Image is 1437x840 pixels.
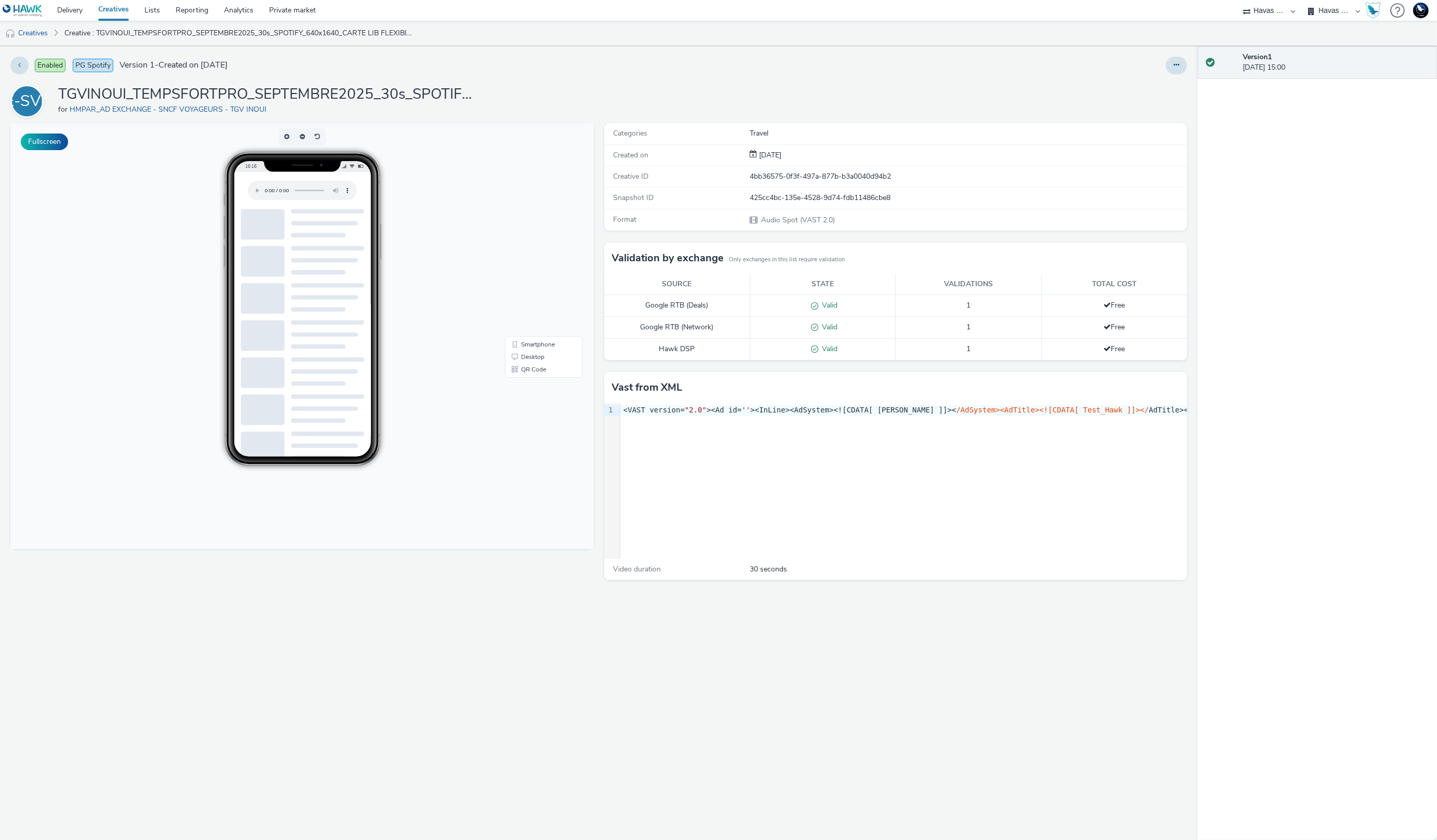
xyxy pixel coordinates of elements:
span: Snapshot ID [614,193,654,203]
a: Creative : TGVINOUI_TEMPSFORTPRO_SEPTEMBRE2025_30s_SPOTIFY_640x1640_CARTE LIB FLEXIBILITE [59,21,419,46]
span: Format [614,215,637,224]
strong: Version 1 [1243,52,1272,62]
span: Audio Spot (VAST 2.0) [760,215,835,225]
span: Free [1103,300,1125,310]
span: 30 seconds [750,564,787,575]
h1: TGVINOUI_TEMPSFORTPRO_SEPTEMBRE2025_30s_SPOTIFY_640x1640_CARTE LIB FLEXIBILITE [58,85,474,104]
span: '' [742,406,751,414]
h3: Vast from XML [612,380,683,395]
span: "2.0" [685,406,707,414]
span: for [58,104,70,114]
h3: Validation by exchange [612,250,724,266]
span: Smartphone [511,218,544,224]
li: Desktop [497,228,570,240]
span: Creative ID [614,171,649,181]
span: [DATE] [757,150,781,160]
div: 1 [604,405,615,416]
img: audio [5,29,16,39]
div: [DATE] 15:00 [1243,52,1429,73]
div: Travel [750,128,1186,139]
span: Valid [818,300,837,310]
small: Only exchanges in this list require validation [729,256,845,264]
li: QR Code [497,240,570,252]
li: Smartphone [497,215,570,228]
span: Valid [818,322,837,332]
span: Created on [614,150,649,160]
td: Google RTB (Network) [604,317,750,339]
a: HE-SV-TI [10,96,48,106]
img: Support Hawk [1413,3,1429,18]
span: Version 1 - Created on [DATE] [119,59,228,71]
a: Hawk Academy [1365,2,1385,19]
div: 425cc4bc-135e-4528-9d74-fdb11486cbe8 [750,193,1186,203]
div: Creation 22 August 2025, 15:00 [757,150,781,161]
th: State [750,274,896,295]
th: Total cost [1041,274,1187,295]
th: Validations [896,274,1042,295]
span: Enabled [35,59,65,72]
span: /AdSystem><AdTitle><![CDATA[ Test_Hawk ]]></ [956,406,1149,414]
span: Valid [818,344,837,354]
span: Categories [614,128,648,138]
a: HMPAR_AD EXCHANGE - SNCF VOYAGEURS - TGV INOUI [70,104,271,114]
span: Desktop [511,231,534,237]
div: 4bb36575-0f3f-497a-877b-b3a0040d94b2 [750,171,1186,182]
td: Google RTB (Deals) [604,295,750,317]
span: Free [1103,344,1125,354]
span: 1 [966,300,970,310]
span: PG Spotify [73,59,113,72]
span: 16:16 [234,40,246,46]
button: Fullscreen [21,134,68,150]
span: 1 [966,344,970,354]
span: QR Code [511,243,536,249]
img: undefined Logo [3,4,43,17]
img: Hawk Academy [1365,2,1381,19]
span: Free [1103,322,1125,332]
th: Source [604,274,750,295]
td: Hawk DSP [604,338,750,360]
span: 1 [966,322,970,332]
span: Video duration [614,564,661,574]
